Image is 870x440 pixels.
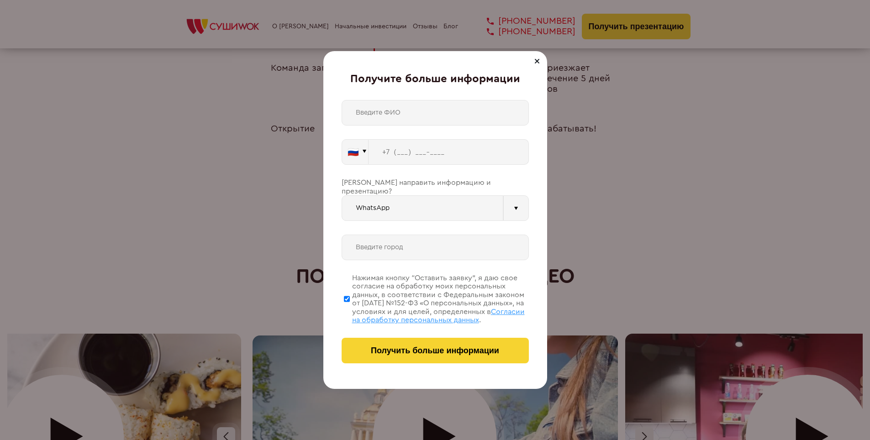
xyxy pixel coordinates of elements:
input: Введите ФИО [342,100,529,126]
div: Нажимая кнопку “Оставить заявку”, я даю свое согласие на обработку моих персональных данных, в со... [352,274,529,324]
div: [PERSON_NAME] направить информацию и презентацию? [342,178,529,195]
button: Получить больше информации [342,338,529,363]
span: Получить больше информации [371,346,499,356]
div: Получите больше информации [342,73,529,86]
input: +7 (___) ___-____ [369,139,529,165]
button: 🇷🇺 [342,139,369,165]
span: Согласии на обработку персональных данных [352,308,525,324]
input: Введите город [342,235,529,260]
